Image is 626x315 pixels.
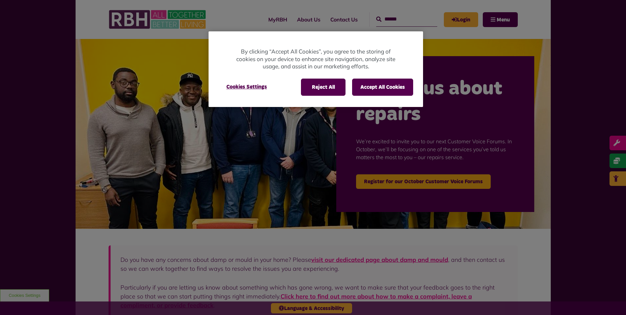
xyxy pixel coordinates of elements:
[218,79,275,95] button: Cookies Settings
[352,79,413,96] button: Accept All Cookies
[301,79,346,96] button: Reject All
[209,31,423,107] div: Privacy
[235,48,397,70] p: By clicking “Accept All Cookies”, you agree to the storing of cookies on your device to enhance s...
[209,31,423,107] div: Cookie banner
